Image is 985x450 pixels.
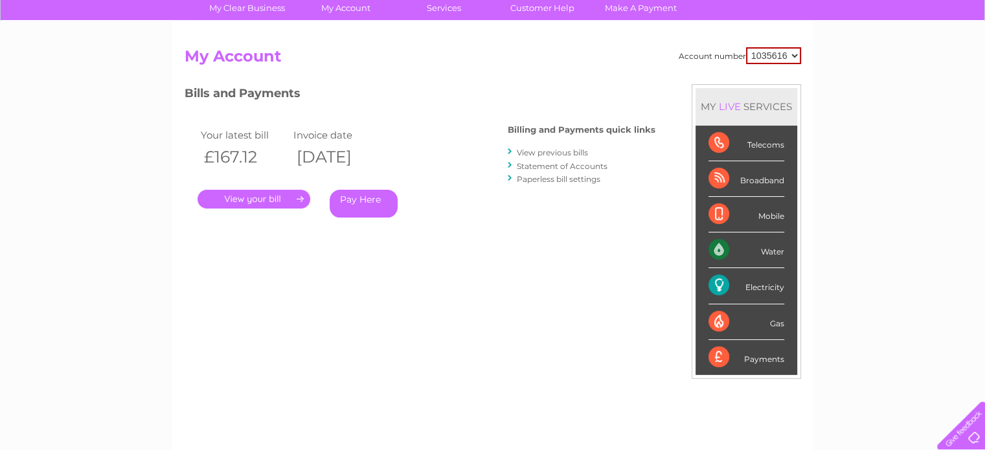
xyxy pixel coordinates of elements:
div: LIVE [716,100,743,113]
div: Water [708,232,784,268]
a: . [198,190,310,208]
h3: Bills and Payments [185,84,655,107]
div: Gas [708,304,784,340]
a: 0333 014 3131 [741,6,830,23]
th: £167.12 [198,144,291,170]
img: logo.png [34,34,100,73]
td: Invoice date [290,126,383,144]
h2: My Account [185,47,801,72]
div: Electricity [708,268,784,304]
td: Your latest bill [198,126,291,144]
a: Telecoms [826,55,865,65]
div: Telecoms [708,126,784,161]
a: View previous bills [517,148,588,157]
a: Contact [899,55,931,65]
div: MY SERVICES [696,88,797,125]
a: Log out [942,55,973,65]
div: Mobile [708,197,784,232]
a: Statement of Accounts [517,161,607,171]
a: Energy [789,55,818,65]
div: Account number [679,47,801,64]
div: Broadband [708,161,784,197]
a: Pay Here [330,190,398,218]
a: Water [757,55,782,65]
th: [DATE] [290,144,383,170]
div: Clear Business is a trading name of Verastar Limited (registered in [GEOGRAPHIC_DATA] No. 3667643... [187,7,799,63]
div: Payments [708,340,784,375]
a: Paperless bill settings [517,174,600,184]
a: Blog [872,55,891,65]
h4: Billing and Payments quick links [508,125,655,135]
